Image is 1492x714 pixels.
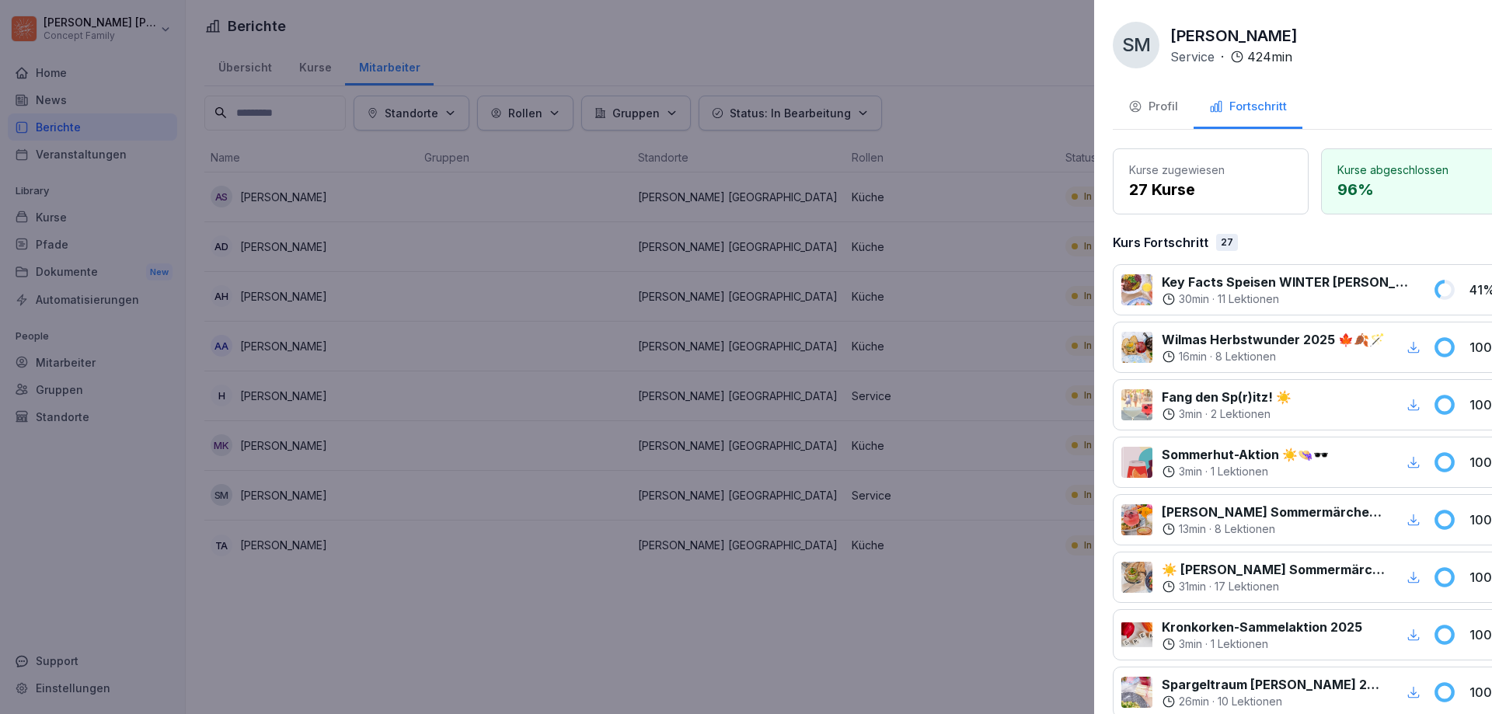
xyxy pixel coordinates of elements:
[1162,636,1362,652] div: ·
[1218,291,1279,307] p: 11 Lektionen
[1194,87,1302,129] button: Fortschritt
[1211,406,1271,422] p: 2 Lektionen
[1129,178,1292,201] p: 27 Kurse
[1162,521,1385,537] div: ·
[1162,291,1414,307] div: ·
[1113,22,1159,68] div: SM
[1162,694,1385,709] div: ·
[1215,521,1275,537] p: 8 Lektionen
[1179,579,1206,594] p: 31 min
[1179,521,1206,537] p: 13 min
[1129,162,1292,178] p: Kurse zugewiesen
[1162,406,1292,422] div: ·
[1162,273,1414,291] p: Key Facts Speisen WINTER [PERSON_NAME] 🥗
[1113,233,1208,252] p: Kurs Fortschritt
[1162,579,1385,594] div: ·
[1215,579,1279,594] p: 17 Lektionen
[1179,636,1202,652] p: 3 min
[1216,234,1238,251] div: 27
[1128,98,1178,116] div: Profil
[1162,464,1329,479] div: ·
[1170,47,1215,66] p: Service
[1179,291,1209,307] p: 30 min
[1218,694,1282,709] p: 10 Lektionen
[1209,98,1287,116] div: Fortschritt
[1113,87,1194,129] button: Profil
[1247,47,1292,66] p: 424 min
[1215,349,1276,364] p: 8 Lektionen
[1162,560,1385,579] p: ☀️ [PERSON_NAME] Sommermärchen 2025 - Speisen
[1211,636,1268,652] p: 1 Lektionen
[1170,47,1292,66] div: ·
[1162,349,1385,364] div: ·
[1162,330,1385,349] p: Wilmas Herbstwunder 2025 🍁🍂🪄
[1162,675,1385,694] p: Spargeltraum [PERSON_NAME] 2025 💭
[1162,445,1329,464] p: Sommerhut-Aktion ☀️👒🕶️
[1179,694,1209,709] p: 26 min
[1179,464,1202,479] p: 3 min
[1211,464,1268,479] p: 1 Lektionen
[1179,406,1202,422] p: 3 min
[1162,503,1385,521] p: [PERSON_NAME] Sommermärchen 2025 - Getränke
[1179,349,1207,364] p: 16 min
[1170,24,1298,47] p: [PERSON_NAME]
[1162,388,1292,406] p: Fang den Sp(r)itz! ☀️
[1162,618,1362,636] p: Kronkorken-Sammelaktion 2025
